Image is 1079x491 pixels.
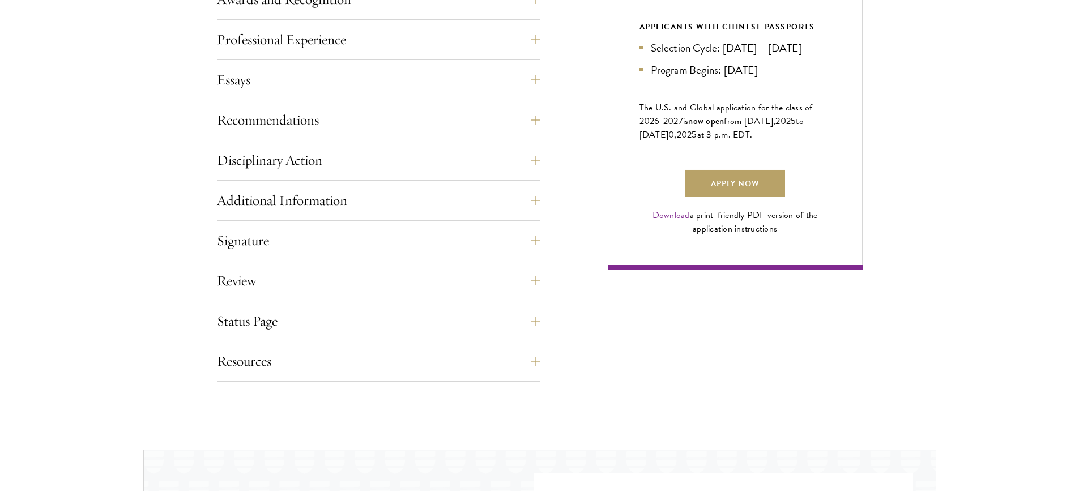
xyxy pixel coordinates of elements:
[679,114,683,128] span: 7
[217,227,540,254] button: Signature
[217,308,540,335] button: Status Page
[217,26,540,53] button: Professional Experience
[652,208,690,222] a: Download
[685,170,785,197] a: Apply Now
[639,62,831,78] li: Program Begins: [DATE]
[217,267,540,294] button: Review
[639,208,831,236] div: a print-friendly PDF version of the application instructions
[775,114,791,128] span: 202
[217,106,540,134] button: Recommendations
[217,147,540,174] button: Disciplinary Action
[791,114,796,128] span: 5
[639,114,804,142] span: to [DATE]
[697,128,753,142] span: at 3 p.m. EDT.
[639,101,813,128] span: The U.S. and Global application for the class of 202
[654,114,659,128] span: 6
[217,348,540,375] button: Resources
[724,114,775,128] span: from [DATE],
[677,128,692,142] span: 202
[217,187,540,214] button: Additional Information
[217,66,540,93] button: Essays
[639,40,831,56] li: Selection Cycle: [DATE] – [DATE]
[639,20,831,34] div: APPLICANTS WITH CHINESE PASSPORTS
[683,114,689,128] span: is
[692,128,697,142] span: 5
[660,114,679,128] span: -202
[668,128,674,142] span: 0
[688,114,724,127] span: now open
[674,128,676,142] span: ,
